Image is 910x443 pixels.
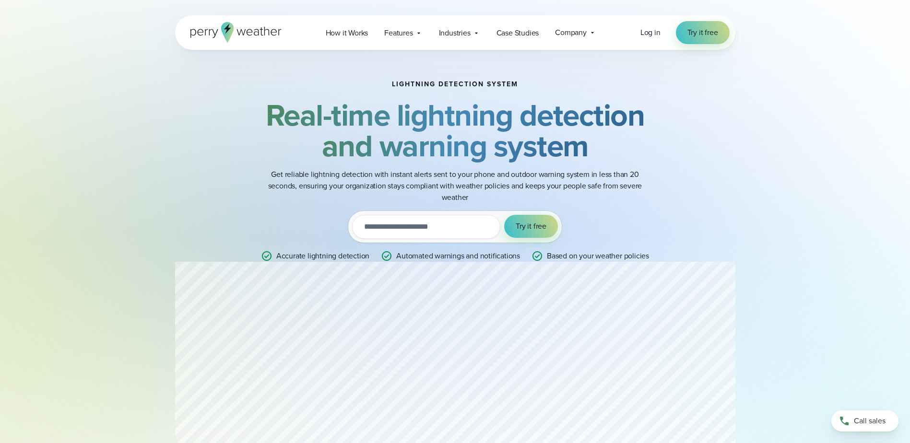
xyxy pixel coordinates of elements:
span: Industries [439,27,471,39]
a: Try it free [676,21,730,44]
a: Call sales [831,410,898,431]
p: Based on your weather policies [547,250,649,262]
a: How it Works [318,23,377,43]
span: How it Works [326,27,368,39]
span: Call sales [854,415,886,427]
p: Accurate lightning detection [276,250,369,262]
span: Features [384,27,413,39]
button: Try it free [504,215,558,238]
span: Company [555,27,587,38]
p: Get reliable lightning detection with instant alerts sent to your phone and outdoor warning syste... [263,169,647,203]
a: Log in [640,27,661,38]
h1: Lightning detection system [392,81,518,88]
a: Case Studies [488,23,547,43]
p: Automated warnings and notifications [396,250,520,262]
span: Try it free [516,221,546,232]
span: Case Studies [496,27,539,39]
strong: Real-time lightning detection and warning system [266,93,645,168]
span: Try it free [687,27,718,38]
